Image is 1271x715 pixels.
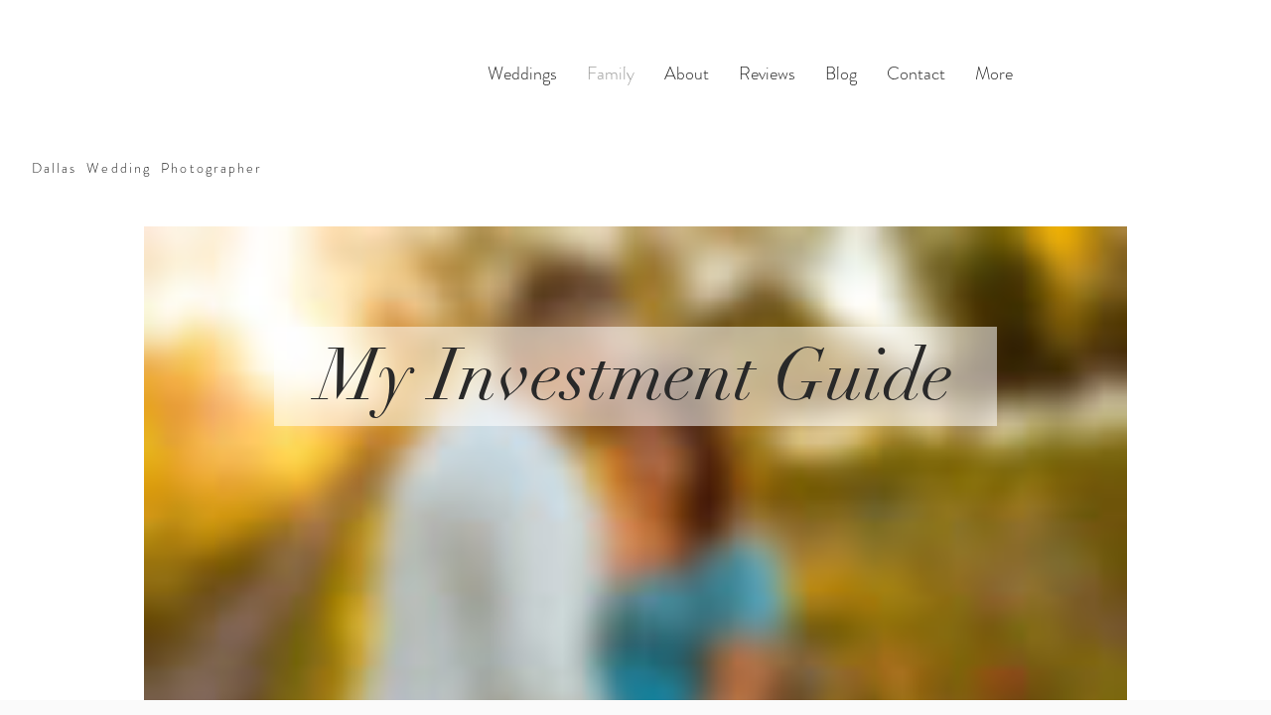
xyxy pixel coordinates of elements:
span: My Investment Guide [318,331,953,420]
nav: Site [349,62,1151,102]
a: Dallas Wedding Photographer [32,158,263,178]
a: About [649,62,724,102]
p: Contact [877,62,955,86]
p: Reviews [729,62,805,86]
p: Family [577,62,644,86]
p: About [654,62,719,86]
p: Blog [815,62,867,86]
img: IMG_2966.jpg [144,226,1127,700]
p: More [965,62,1023,86]
p: Weddings [478,62,567,86]
a: Blog [810,62,872,102]
a: Contact [872,62,960,102]
a: Reviews [724,62,810,102]
a: Weddings [473,62,572,102]
a: Family [572,62,649,102]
